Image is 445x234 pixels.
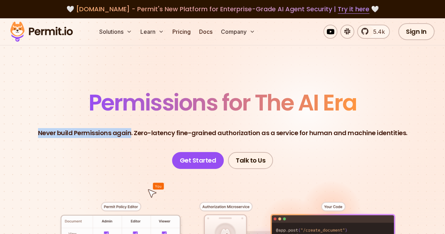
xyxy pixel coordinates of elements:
[398,23,434,40] a: Sign In
[228,152,273,169] a: Talk to Us
[17,4,428,14] div: 🤍 🤍
[38,128,407,138] p: Never build Permissions again. Zero-latency fine-grained authorization as a service for human and...
[218,25,258,39] button: Company
[7,20,76,44] img: Permit logo
[76,5,369,13] span: [DOMAIN_NAME] - Permit's New Platform for Enterprise-Grade AI Agent Security |
[357,25,390,39] a: 5.4k
[196,25,215,39] a: Docs
[172,152,224,169] a: Get Started
[338,5,369,14] a: Try it here
[138,25,167,39] button: Learn
[89,87,357,118] span: Permissions for The AI Era
[96,25,135,39] button: Solutions
[369,27,385,36] span: 5.4k
[170,25,193,39] a: Pricing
